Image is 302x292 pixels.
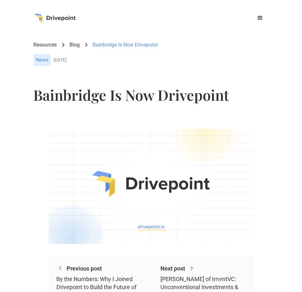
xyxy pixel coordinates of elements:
[33,41,57,48] a: Resources
[35,13,76,22] a: home
[67,264,102,272] div: Previous post
[33,54,51,66] div: News
[69,41,80,48] a: Blog
[33,88,269,102] h1: Bainbridge Is Now Drivepoint
[160,264,185,272] div: Next post
[93,41,158,48] div: Bainbridge Is Now Drivepoint
[252,10,268,26] div: menu
[53,57,269,63] div: [DATE]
